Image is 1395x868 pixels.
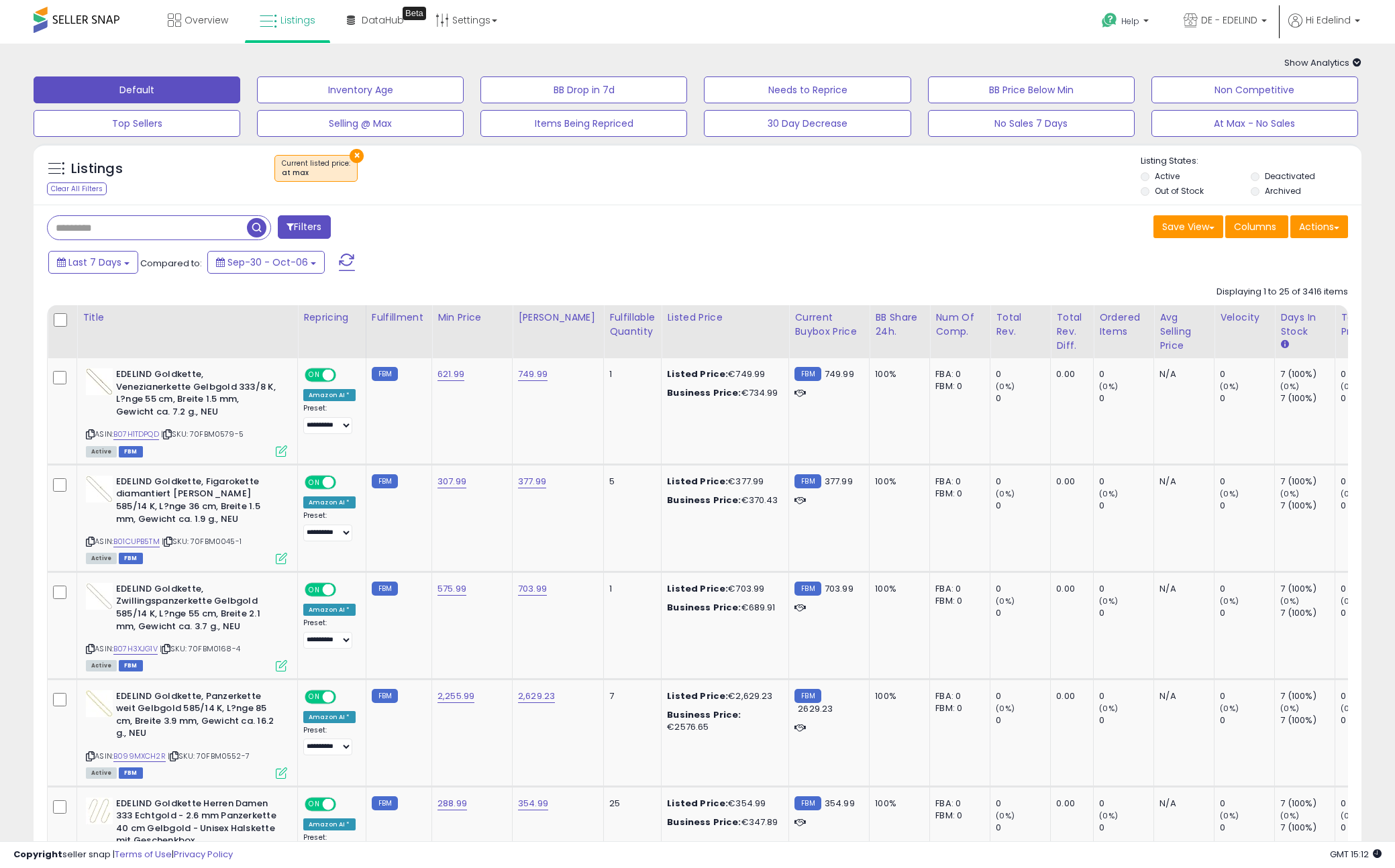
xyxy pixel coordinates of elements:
span: All listings currently available for purchase on Amazon [86,446,117,457]
div: 0 [1099,798,1153,810]
a: Terms of Use [115,848,172,861]
label: Active [1155,170,1180,182]
button: Columns [1225,215,1288,238]
span: Last 7 Days [68,256,121,269]
div: 0 [1341,714,1395,726]
div: 7 (100%) [1280,392,1335,404]
b: Listed Price: [667,475,728,488]
span: Hi Edelind [1306,13,1351,27]
b: Listed Price: [667,797,728,810]
div: 100% [875,368,919,380]
label: Out of Stock [1155,185,1204,197]
span: ON [306,584,323,595]
div: 0 [1099,714,1153,726]
div: BB Share 24h. [875,311,924,339]
span: 703.99 [825,582,854,595]
p: Listing States: [1141,155,1361,168]
button: Selling @ Max [257,110,464,137]
b: EDELIND Goldkette, Panzerkette weit Gelbgold 585/14 K, L?nge 85 cm, Breite 3.9 mm, Gewicht ca. 16... [116,690,279,743]
span: | SKU: 70FBM0168-4 [160,643,240,654]
a: 354.99 [518,797,548,810]
div: ASIN: [86,476,287,563]
div: €734.99 [667,387,778,399]
div: 0 [996,714,1050,726]
button: Top Sellers [34,110,240,137]
div: 0 [1220,500,1274,512]
span: Overview [185,13,228,27]
span: OFF [334,584,356,595]
small: FBM [372,796,398,810]
div: 7 (100%) [1280,368,1335,380]
img: 41YSP5qO3LL._SL40_.jpg [86,368,113,395]
a: B099MXCH2R [113,751,166,762]
small: (0%) [1341,596,1359,606]
div: 7 (100%) [1280,583,1335,595]
a: 575.99 [437,582,466,596]
small: FBM [372,367,398,381]
div: 100% [875,476,919,488]
small: Days In Stock. [1280,339,1288,351]
div: N/A [1159,368,1204,380]
div: 0 [1220,822,1274,834]
small: (0%) [1220,810,1239,821]
div: 0.00 [1056,368,1083,380]
div: 0 [1341,798,1395,810]
span: OFF [334,798,356,810]
div: FBM: 0 [935,810,980,822]
div: Listed Price [667,311,783,325]
small: FBM [372,689,398,703]
div: FBM: 0 [935,380,980,392]
a: Privacy Policy [174,848,233,861]
div: 0 [1341,500,1395,512]
div: 0.00 [1056,476,1083,488]
span: FBM [119,553,143,564]
div: €749.99 [667,368,778,380]
small: (0%) [1099,596,1118,606]
span: 749.99 [825,368,854,380]
h5: Listings [71,160,123,178]
div: Fulfillment [372,311,426,325]
b: EDELIND Goldkette Herren Damen 333 Echtgold - 2.6 mm Panzerkette 40 cm Gelbgold - Unisex Halskett... [116,798,279,851]
small: (0%) [1220,596,1239,606]
div: Preset: [303,726,356,756]
small: (0%) [1341,703,1359,714]
div: €377.99 [667,476,778,488]
span: OFF [334,370,356,381]
div: Repricing [303,311,360,325]
a: 749.99 [518,368,548,381]
div: €370.43 [667,494,778,506]
button: × [350,149,364,163]
div: 0 [1099,583,1153,595]
div: 100% [875,690,919,702]
div: 0 [1341,392,1395,404]
span: ON [306,691,323,702]
div: 0 [1341,583,1395,595]
div: 0 [1341,368,1395,380]
div: N/A [1159,690,1204,702]
span: 354.99 [825,797,855,810]
span: | SKU: 70FBM0579-5 [161,429,244,439]
div: 0 [1099,500,1153,512]
div: 100% [875,583,919,595]
div: 7 (100%) [1280,476,1335,488]
div: Fulfillable Quantity [609,311,656,339]
small: (0%) [1220,703,1239,714]
small: FBM [794,582,821,596]
div: Amazon AI * [303,496,356,508]
div: [PERSON_NAME] [518,311,598,325]
small: FBM [372,582,398,596]
div: Amazon AI * [303,711,356,723]
div: 0 [1341,607,1395,619]
span: Compared to: [140,257,202,270]
span: Current listed price : [282,158,350,178]
span: Show Analytics [1284,56,1361,69]
a: 703.99 [518,582,547,596]
div: FBM: 0 [935,595,980,607]
small: (0%) [1099,703,1118,714]
button: No Sales 7 Days [928,110,1135,137]
div: 0 [996,607,1050,619]
span: ON [306,476,323,488]
div: FBA: 0 [935,583,980,595]
small: (0%) [1280,381,1299,392]
a: 2,629.23 [518,690,555,703]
